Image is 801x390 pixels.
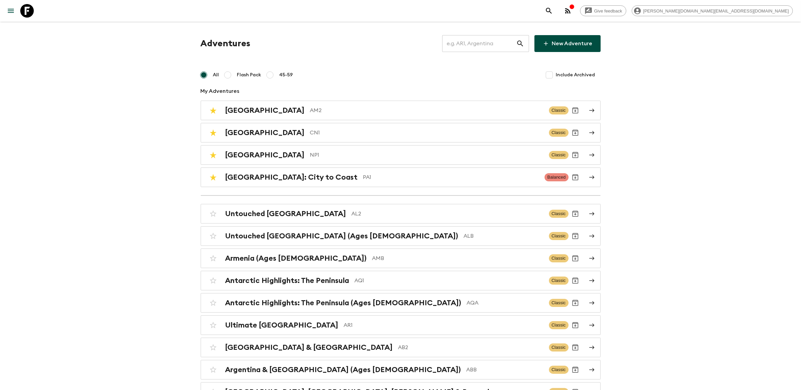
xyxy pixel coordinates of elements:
h2: Armenia (Ages [DEMOGRAPHIC_DATA]) [225,254,367,263]
div: [PERSON_NAME][DOMAIN_NAME][EMAIL_ADDRESS][DOMAIN_NAME] [632,5,793,16]
p: ABB [467,366,544,374]
p: AM2 [310,106,544,114]
a: New Adventure [534,35,601,52]
h2: Antarctic Highlights: The Peninsula [225,276,349,285]
button: Archive [569,171,582,184]
a: [GEOGRAPHIC_DATA]: City to CoastPA1BalancedArchive [201,167,601,187]
span: Classic [549,232,569,240]
p: AQA [467,299,544,307]
p: AR1 [344,321,544,329]
p: AB2 [398,343,544,352]
h2: [GEOGRAPHIC_DATA] [225,128,305,137]
span: Classic [549,343,569,352]
p: AQ1 [355,277,544,285]
span: Classic [549,299,569,307]
button: Archive [569,296,582,310]
a: Untouched [GEOGRAPHIC_DATA]AL2ClassicArchive [201,204,601,224]
span: [PERSON_NAME][DOMAIN_NAME][EMAIL_ADDRESS][DOMAIN_NAME] [640,8,793,14]
span: Include Archived [556,72,595,78]
a: [GEOGRAPHIC_DATA]AM2ClassicArchive [201,101,601,120]
a: Give feedback [580,5,626,16]
button: Archive [569,207,582,220]
h2: [GEOGRAPHIC_DATA] & [GEOGRAPHIC_DATA] [225,343,393,352]
span: Classic [549,254,569,262]
h2: [GEOGRAPHIC_DATA] [225,151,305,159]
span: Classic [549,151,569,159]
button: Archive [569,274,582,287]
span: Classic [549,106,569,114]
button: Archive [569,252,582,265]
button: search adventures [542,4,556,18]
h2: [GEOGRAPHIC_DATA]: City to Coast [225,173,358,182]
a: Armenia (Ages [DEMOGRAPHIC_DATA])AMBClassicArchive [201,249,601,268]
h2: Untouched [GEOGRAPHIC_DATA] (Ages [DEMOGRAPHIC_DATA]) [225,232,458,240]
span: Balanced [545,173,568,181]
p: AL2 [352,210,544,218]
button: Archive [569,341,582,354]
h2: Ultimate [GEOGRAPHIC_DATA] [225,321,339,330]
p: ALB [464,232,544,240]
p: CN1 [310,129,544,137]
h2: Untouched [GEOGRAPHIC_DATA] [225,209,346,218]
span: Classic [549,321,569,329]
button: Archive [569,363,582,376]
button: Archive [569,229,582,243]
a: [GEOGRAPHIC_DATA]NP1ClassicArchive [201,145,601,165]
a: Argentina & [GEOGRAPHIC_DATA] (Ages [DEMOGRAPHIC_DATA])ABBClassicArchive [201,360,601,380]
button: Archive [569,318,582,332]
h2: [GEOGRAPHIC_DATA] [225,106,305,115]
button: Archive [569,126,582,139]
a: Antarctic Highlights: The Peninsula (Ages [DEMOGRAPHIC_DATA])AQAClassicArchive [201,293,601,313]
span: Classic [549,366,569,374]
button: Archive [569,148,582,162]
p: PA1 [363,173,540,181]
button: Archive [569,104,582,117]
h2: Argentina & [GEOGRAPHIC_DATA] (Ages [DEMOGRAPHIC_DATA]) [225,365,461,374]
p: My Adventures [201,87,601,95]
span: Classic [549,277,569,285]
a: Antarctic Highlights: The PeninsulaAQ1ClassicArchive [201,271,601,290]
h1: Adventures [201,37,251,50]
span: Flash Pack [237,72,261,78]
span: 45-59 [279,72,293,78]
span: Classic [549,210,569,218]
p: NP1 [310,151,544,159]
span: Give feedback [591,8,626,14]
a: Untouched [GEOGRAPHIC_DATA] (Ages [DEMOGRAPHIC_DATA])ALBClassicArchive [201,226,601,246]
button: menu [4,4,18,18]
input: e.g. AR1, Argentina [442,34,516,53]
h2: Antarctic Highlights: The Peninsula (Ages [DEMOGRAPHIC_DATA]) [225,298,461,307]
span: All [213,72,219,78]
a: Ultimate [GEOGRAPHIC_DATA]AR1ClassicArchive [201,315,601,335]
span: Classic [549,129,569,137]
a: [GEOGRAPHIC_DATA]CN1ClassicArchive [201,123,601,142]
a: [GEOGRAPHIC_DATA] & [GEOGRAPHIC_DATA]AB2ClassicArchive [201,338,601,357]
p: AMB [372,254,544,262]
